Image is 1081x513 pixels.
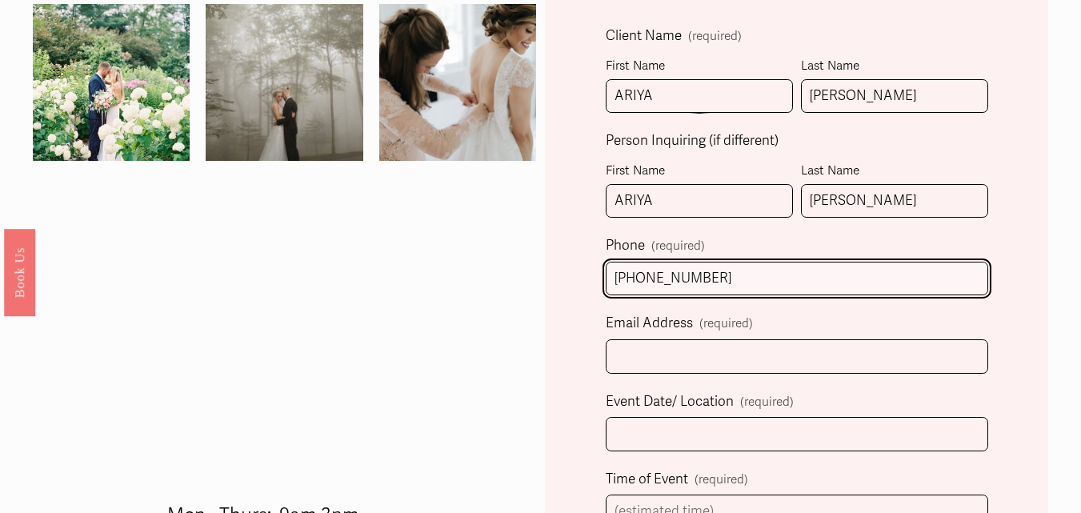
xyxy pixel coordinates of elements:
[606,234,645,259] span: Phone
[651,240,705,252] span: (required)
[606,24,682,49] span: Client Name
[606,129,779,154] span: Person Inquiring (if different)
[606,160,793,184] div: First Name
[606,311,693,336] span: Email Address
[4,228,35,315] a: Book Us
[166,4,402,161] img: a&b-249.jpg
[740,391,794,414] span: (required)
[606,467,688,492] span: Time of Event
[699,313,753,335] span: (required)
[801,55,988,79] div: Last Name
[606,390,734,415] span: Event Date/ Location
[606,55,793,79] div: First Name
[339,4,575,161] img: ASW-178.jpg
[688,30,742,42] span: (required)
[801,160,988,184] div: Last Name
[695,469,748,491] span: (required)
